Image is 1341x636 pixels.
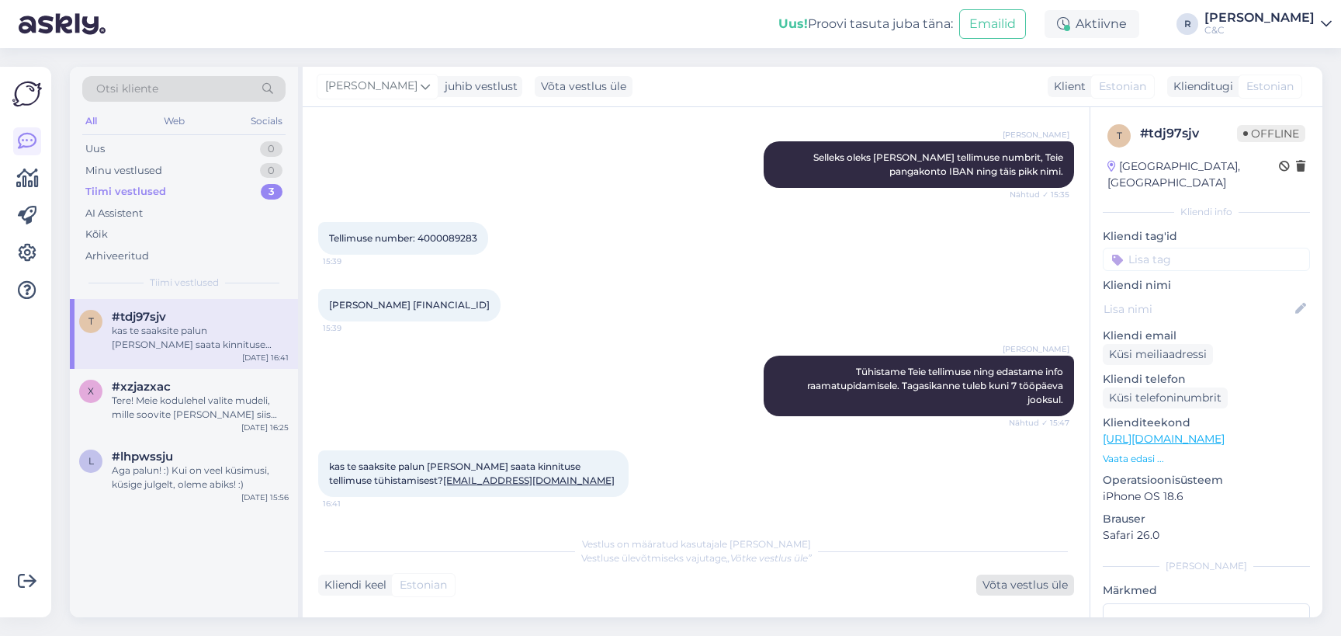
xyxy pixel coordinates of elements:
span: t [88,315,94,327]
a: [EMAIL_ADDRESS][DOMAIN_NAME] [443,474,615,486]
div: Aga palun! :) Kui on veel küsimusi, küsige julgelt, oleme abiks! :) [112,464,289,492]
p: Vaata edasi ... [1103,452,1310,466]
div: Võta vestlus üle [535,76,632,97]
div: [PERSON_NAME] [1103,559,1310,573]
div: Kliendi info [1103,205,1310,219]
div: kas te saaksite palun [PERSON_NAME] saata kinnituse tellimuse tühistamisest? [EMAIL_ADDRESS][DOMA... [112,324,289,352]
span: Nähtud ✓ 15:35 [1010,189,1069,200]
div: Socials [248,111,286,131]
a: [URL][DOMAIN_NAME] [1103,432,1225,446]
p: Brauser [1103,511,1310,527]
div: AI Assistent [85,206,143,221]
span: 16:41 [323,498,381,509]
p: Operatsioonisüsteem [1103,472,1310,488]
div: Aktiivne [1045,10,1139,38]
span: kas te saaksite palun [PERSON_NAME] saata kinnituse tellimuse tühistamisest? [329,460,615,486]
span: Estonian [1246,78,1294,95]
div: [PERSON_NAME] [1204,12,1315,24]
span: [PERSON_NAME] [325,78,418,95]
div: Arhiveeritud [85,248,149,264]
span: Estonian [1099,78,1146,95]
div: Võta vestlus üle [976,575,1074,596]
span: Offline [1237,125,1305,142]
div: Minu vestlused [85,163,162,179]
span: 15:39 [323,255,381,267]
span: #lhpwssju [112,450,173,464]
div: [DATE] 16:25 [241,422,289,433]
p: Safari 26.0 [1103,527,1310,544]
div: Proovi tasuta juba täna: [778,15,953,33]
div: Küsi telefoninumbrit [1103,388,1228,408]
span: Nähtud ✓ 15:47 [1009,417,1069,429]
span: [PERSON_NAME] [1003,343,1069,355]
div: [DATE] 15:56 [241,492,289,503]
a: [PERSON_NAME]C&C [1204,12,1332,36]
span: [PERSON_NAME] [1003,129,1069,141]
div: Klient [1048,78,1086,95]
div: [DATE] 16:41 [242,352,289,363]
div: juhib vestlust [438,78,518,95]
div: Tiimi vestlused [85,184,166,200]
div: C&C [1204,24,1315,36]
p: Kliendi nimi [1103,277,1310,294]
div: # tdj97sjv [1140,124,1237,143]
span: Vestlus on määratud kasutajale [PERSON_NAME] [582,538,811,550]
p: Kliendi email [1103,328,1310,344]
i: „Võtke vestlus üle” [726,552,812,564]
p: Märkmed [1103,582,1310,599]
div: Web [161,111,188,131]
span: l [88,455,94,467]
div: 0 [260,141,282,157]
div: Kõik [85,227,108,242]
span: Tühistame Teie tellimuse ning edastame info raamatupidamisele. Tagasikanne tuleb kuni 7 tööpäeva ... [807,366,1066,405]
p: Kliendi telefon [1103,371,1310,388]
div: 0 [260,163,282,179]
span: #tdj97sjv [112,310,166,324]
span: x [88,385,94,397]
div: Klienditugi [1167,78,1233,95]
span: t [1117,130,1122,141]
span: Vestluse ülevõtmiseks vajutage [581,552,812,564]
span: Tiimi vestlused [150,276,219,290]
span: Selleks oleks [PERSON_NAME] tellimuse numbrit, Teie pangakonto IBAN ning täis pikk nimi. [813,151,1066,177]
img: Askly Logo [12,79,42,109]
div: R [1176,13,1198,35]
div: 3 [261,184,282,200]
span: Tellimuse number: 4000089283 [329,232,477,244]
span: Estonian [400,577,447,593]
input: Lisa nimi [1104,301,1292,318]
button: Emailid [959,9,1026,39]
div: Küsi meiliaadressi [1103,344,1213,365]
input: Lisa tag [1103,248,1310,271]
div: Uus [85,141,105,157]
span: #xzjazxac [112,380,171,394]
div: Kliendi keel [318,577,386,593]
span: [PERSON_NAME] [FINANCIAL_ID] [329,299,490,311]
span: 15:39 [323,322,381,334]
p: iPhone OS 18.6 [1103,488,1310,505]
p: Kliendi tag'id [1103,228,1310,245]
div: All [82,111,100,131]
p: Klienditeekond [1103,415,1310,431]
div: [GEOGRAPHIC_DATA], [GEOGRAPHIC_DATA] [1107,158,1279,191]
b: Uus! [778,16,808,31]
span: Otsi kliente [96,81,158,97]
div: Tere! Meie kodulehel valite mudeli, mille soovite [PERSON_NAME] siis valima Inbak maksevõimaluse ... [112,394,289,422]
